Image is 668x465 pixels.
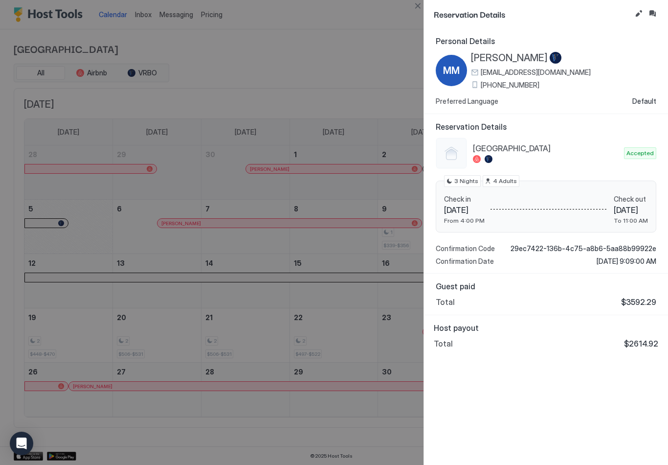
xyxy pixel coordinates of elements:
[614,205,648,215] span: [DATE]
[436,122,656,132] span: Reservation Details
[436,281,656,291] span: Guest paid
[646,8,658,20] button: Inbox
[436,244,495,253] span: Confirmation Code
[481,68,591,77] span: [EMAIL_ADDRESS][DOMAIN_NAME]
[614,217,648,224] span: To 11:00 AM
[436,97,498,106] span: Preferred Language
[597,257,656,266] span: [DATE] 9:09:00 AM
[633,8,645,20] button: Edit reservation
[493,177,517,186] span: 4 Adults
[434,323,658,333] span: Host payout
[454,177,478,186] span: 3 Nights
[436,257,494,266] span: Confirmation Date
[632,97,656,106] span: Default
[621,297,656,307] span: $3592.29
[436,297,455,307] span: Total
[444,205,485,215] span: [DATE]
[10,432,33,455] div: Open Intercom Messenger
[481,81,539,90] span: [PHONE_NUMBER]
[624,339,658,349] span: $2614.92
[434,8,631,20] span: Reservation Details
[614,195,648,204] span: Check out
[471,52,548,64] span: [PERSON_NAME]
[444,217,485,224] span: From 4:00 PM
[626,149,654,158] span: Accepted
[434,339,453,349] span: Total
[436,36,656,46] span: Personal Details
[444,195,485,204] span: Check in
[443,63,460,78] span: MM
[473,143,620,153] span: [GEOGRAPHIC_DATA]
[511,244,656,253] span: 29ec7422-136b-4c75-a8b6-5aa88b99922e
